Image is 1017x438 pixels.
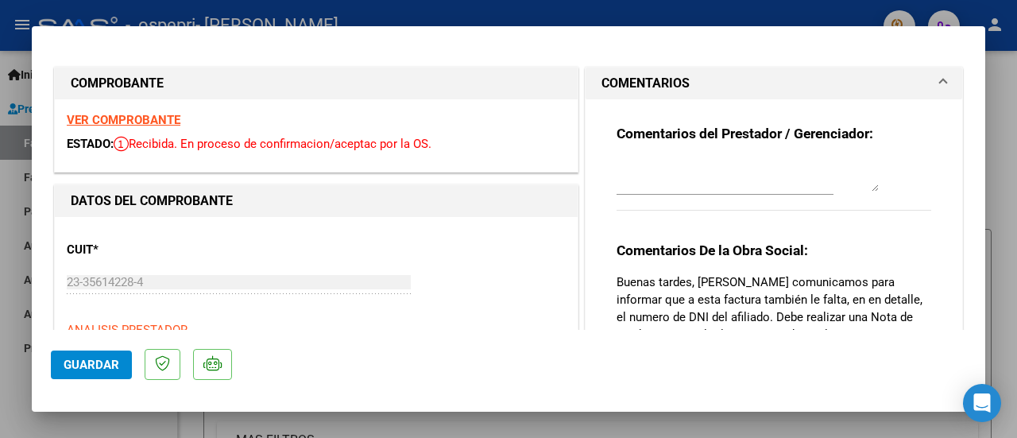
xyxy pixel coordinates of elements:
strong: Comentarios De la Obra Social: [617,242,808,258]
strong: DATOS DEL COMPROBANTE [71,193,233,208]
h1: COMENTARIOS [601,74,690,93]
a: VER COMPROBANTE [67,113,180,127]
strong: COMPROBANTE [71,76,164,91]
span: Recibida. En proceso de confirmacion/aceptac por la OS. [114,137,431,151]
strong: Comentarios del Prestador / Gerenciador: [617,126,873,141]
div: Open Intercom Messenger [963,384,1001,422]
p: CUIT [67,241,216,259]
span: Guardar [64,358,119,372]
mat-expansion-panel-header: COMENTARIOS [586,68,962,99]
button: Guardar [51,351,132,379]
span: ESTADO: [67,137,114,151]
span: ANALISIS PRESTADOR [67,323,188,337]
